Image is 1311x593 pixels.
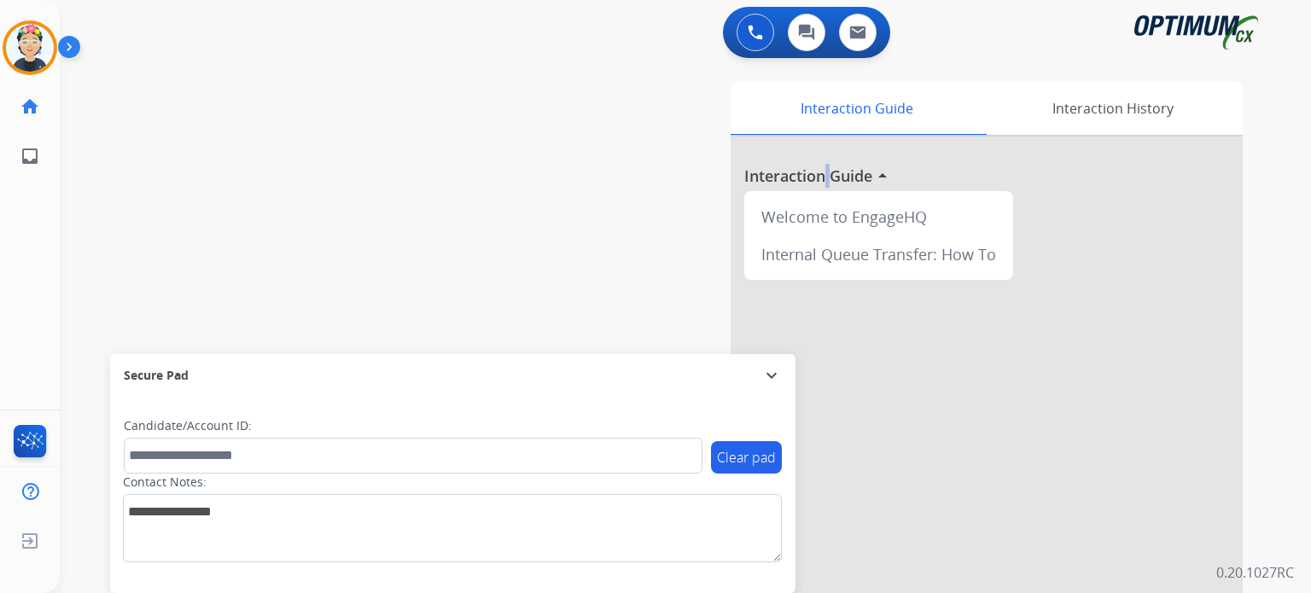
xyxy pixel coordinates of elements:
[124,367,189,384] span: Secure Pad
[1216,562,1294,583] p: 0.20.1027RC
[731,82,982,135] div: Interaction Guide
[982,82,1243,135] div: Interaction History
[20,96,40,117] mat-icon: home
[751,198,1006,235] div: Welcome to EngageHQ
[761,365,782,386] mat-icon: expand_more
[751,235,1006,273] div: Internal Queue Transfer: How To
[711,441,782,474] button: Clear pad
[6,24,54,72] img: avatar
[124,417,252,434] label: Candidate/Account ID:
[123,474,207,491] label: Contact Notes:
[20,146,40,166] mat-icon: inbox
